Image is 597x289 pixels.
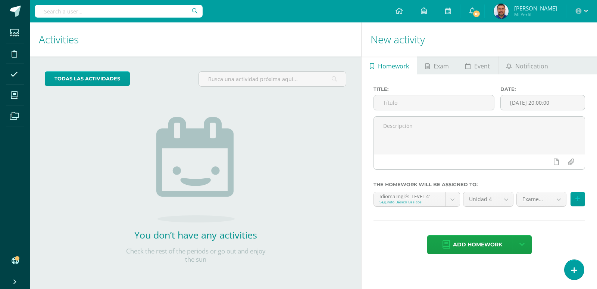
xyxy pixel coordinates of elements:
a: todas las Actividades [45,71,130,86]
a: Idioma Inglés 'LEVEL 4'Segundo Básico Basicos [374,192,460,206]
a: Homework [362,56,417,74]
a: Notification [498,56,556,74]
span: Mi Perfil [514,11,557,18]
span: Add homework [453,236,502,254]
span: Event [474,57,490,75]
span: Homework [378,57,409,75]
span: Examen (40.0%) [522,192,546,206]
a: Exam [417,56,457,74]
input: Busca una actividad próxima aquí... [199,72,346,86]
input: Fecha de entrega [501,95,585,110]
a: Unidad 4 [463,192,513,206]
p: Check the rest of the periods or go out and enjoy the sun [121,247,270,264]
h1: New activity [371,22,588,56]
h1: Activities [39,22,352,56]
img: 1e40cb41d2dde1487ece8400d40bf57c.png [494,4,509,19]
div: Segundo Básico Basicos [379,199,440,205]
span: [PERSON_NAME] [514,4,557,12]
label: Date: [500,86,585,92]
span: 10 [472,10,481,18]
span: Unidad 4 [469,192,494,206]
span: Exam [434,57,449,75]
span: Notification [515,57,548,75]
a: Event [457,56,498,74]
img: no_activities.png [156,117,235,222]
label: Title: [373,86,494,92]
input: Título [374,95,494,110]
label: The homework will be assigned to: [373,182,585,187]
a: Examen (40.0%) [517,192,566,206]
input: Search a user… [35,5,203,18]
h2: You don’t have any activities [121,228,270,241]
div: Idioma Inglés 'LEVEL 4' [379,192,440,199]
